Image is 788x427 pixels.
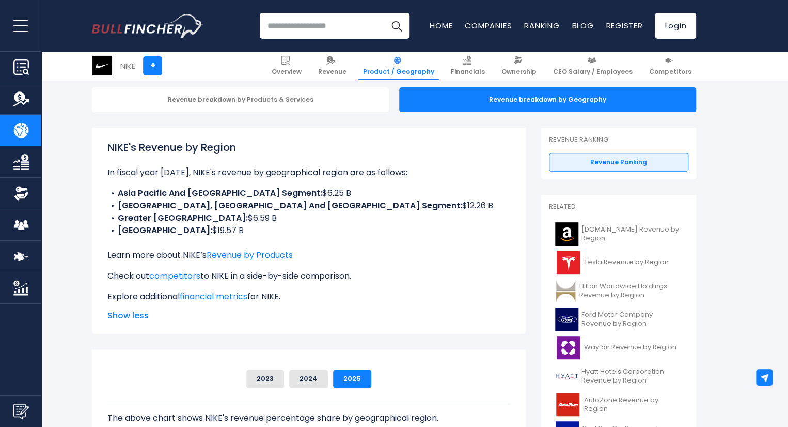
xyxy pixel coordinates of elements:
a: Tesla Revenue by Region [549,248,688,277]
div: Revenue breakdown by Geography [399,87,696,112]
a: Ranking [524,20,559,31]
img: AZO logo [555,393,580,416]
a: + [143,56,162,75]
b: [GEOGRAPHIC_DATA], [GEOGRAPHIC_DATA] And [GEOGRAPHIC_DATA] Segment: [118,200,462,211]
div: NIKE [120,60,135,72]
a: Hyatt Hotels Corporation Revenue by Region [549,362,688,390]
a: Product / Geography [358,52,439,80]
span: Hyatt Hotels Corporation Revenue by Region [581,368,682,385]
button: 2024 [289,370,328,388]
img: W logo [555,336,581,359]
p: Explore additional for NIKE. [107,291,510,303]
a: Financials [446,52,490,80]
span: Financials [451,68,485,76]
span: Show less [107,310,510,322]
img: F logo [555,308,578,331]
li: $12.26 B [107,200,510,212]
a: Register [606,20,642,31]
b: [GEOGRAPHIC_DATA]: [118,224,212,236]
span: Hilton Worldwide Holdings Revenue by Region [579,282,682,300]
img: Bullfincher logo [92,14,203,38]
a: Revenue Ranking [549,152,688,172]
a: Overview [267,52,306,80]
span: AutoZone Revenue by Region [584,396,682,414]
span: [DOMAIN_NAME] Revenue by Region [581,225,682,243]
p: Learn more about NIKE’s [107,249,510,262]
b: Asia Pacific And [GEOGRAPHIC_DATA] Segment: [118,187,322,199]
span: Wayfair Revenue by Region [584,343,676,352]
span: Ownership [501,68,537,76]
b: Greater [GEOGRAPHIC_DATA]: [118,212,248,224]
a: Ownership [497,52,541,80]
div: Revenue breakdown by Products & Services [92,87,389,112]
a: Revenue [313,52,351,80]
h1: NIKE's Revenue by Region [107,140,510,155]
a: Wayfair Revenue by Region [549,333,688,362]
li: $19.57 B [107,224,510,237]
span: Product / Geography [363,68,434,76]
img: TSLA logo [555,251,581,274]
button: 2023 [246,370,284,388]
a: competitors [149,270,200,282]
p: Related [549,203,688,211]
span: Competitors [649,68,691,76]
a: Blog [572,20,593,31]
a: Home [430,20,452,31]
a: Go to homepage [92,14,203,38]
p: In fiscal year [DATE], NIKE's revenue by geographical region are as follows: [107,166,510,179]
button: 2025 [333,370,371,388]
a: AutoZone Revenue by Region [549,390,688,419]
li: $6.59 B [107,212,510,224]
span: Ford Motor Company Revenue by Region [581,311,682,328]
a: Revenue by Products [207,249,293,261]
img: Ownership [13,186,29,201]
a: Login [655,13,696,39]
img: H logo [555,364,578,388]
a: Companies [465,20,512,31]
span: CEO Salary / Employees [553,68,633,76]
a: Ford Motor Company Revenue by Region [549,305,688,333]
p: Check out to NIKE in a side-by-side comparison. [107,270,510,282]
li: $6.25 B [107,187,510,200]
a: [DOMAIN_NAME] Revenue by Region [549,220,688,248]
p: The above chart shows NIKE's revenue percentage share by geographical region. [107,412,510,424]
a: CEO Salary / Employees [548,52,637,80]
a: Competitors [644,52,696,80]
img: HLT logo [555,279,576,302]
span: Revenue [318,68,346,76]
a: Hilton Worldwide Holdings Revenue by Region [549,277,688,305]
span: Tesla Revenue by Region [584,258,669,267]
img: AMZN logo [555,222,578,246]
img: NKE logo [92,56,112,75]
button: Search [384,13,409,39]
p: Revenue Ranking [549,135,688,144]
span: Overview [272,68,302,76]
a: financial metrics [180,291,247,302]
